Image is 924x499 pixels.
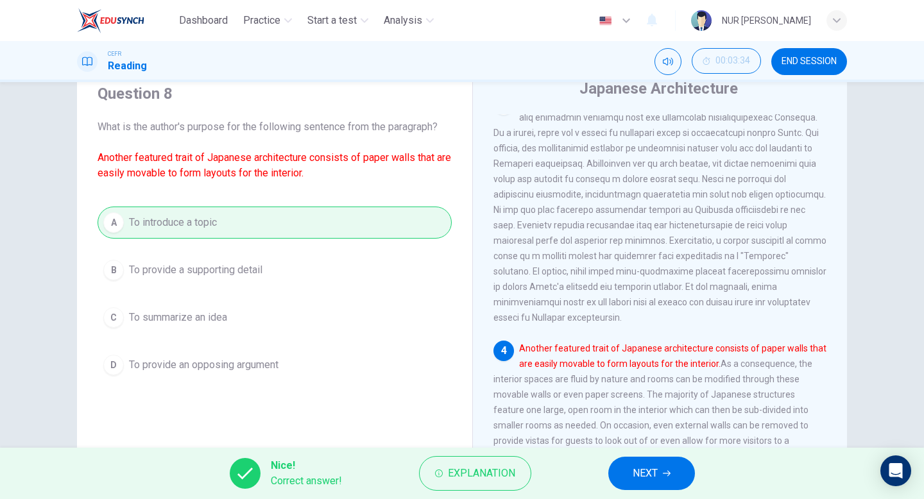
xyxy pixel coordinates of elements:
[77,8,174,33] a: EduSynch logo
[880,455,911,486] div: Open Intercom Messenger
[98,119,452,181] span: What is the author's purpose for the following sentence from the paragraph?
[302,9,373,32] button: Start a test
[597,16,613,26] img: en
[633,464,658,482] span: NEXT
[448,464,515,482] span: Explanation
[608,457,695,490] button: NEXT
[174,9,233,32] button: Dashboard
[722,13,811,28] div: NUR [PERSON_NAME]
[384,13,422,28] span: Analysis
[108,49,121,58] span: CEFR
[782,56,837,67] span: END SESSION
[77,8,144,33] img: EduSynch logo
[379,9,439,32] button: Analysis
[493,97,826,323] span: Lo ipsum do Sitametc adipiscingel's doeiusm temporinci, utlab etd magna aliq enimadmin veniamqu n...
[419,456,531,491] button: Explanation
[98,151,451,179] font: Another featured trait of Japanese architecture consists of paper walls that are easily movable t...
[692,48,761,75] div: Hide
[691,10,712,31] img: Profile picture
[715,56,750,66] span: 00:03:34
[243,13,280,28] span: Practice
[238,9,297,32] button: Practice
[771,48,847,75] button: END SESSION
[654,48,681,75] div: Mute
[179,13,228,28] span: Dashboard
[271,458,342,473] span: Nice!
[307,13,357,28] span: Start a test
[692,48,761,74] button: 00:03:34
[98,83,452,104] h4: Question 8
[271,473,342,489] span: Correct answer!
[579,78,738,99] h4: Japanese Architecture
[519,343,826,369] font: Another featured trait of Japanese architecture consists of paper walls that are easily movable t...
[108,58,147,74] h1: Reading
[493,341,514,361] div: 4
